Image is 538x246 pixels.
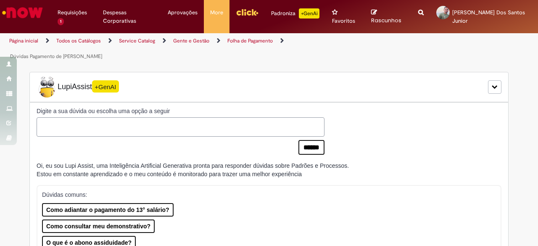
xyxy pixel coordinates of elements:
[371,9,405,24] a: Rascunhos
[332,17,355,25] span: Favoritos
[299,8,319,19] p: +GenAi
[236,6,258,19] img: click_logo_yellow_360x200.png
[37,77,119,98] span: LupiAssist
[103,8,155,25] span: Despesas Corporativas
[37,161,349,178] div: Oi, eu sou Lupi Assist, uma Inteligência Artificial Generativa pronta para responder dúvidas sobr...
[37,77,58,98] img: Lupi
[6,33,352,64] ul: Trilhas de página
[119,37,155,44] a: Service Catalog
[9,37,38,44] a: Página inicial
[1,4,44,21] img: ServiceNow
[58,8,87,17] span: Requisições
[42,203,174,217] button: Como adiantar o pagamento do 13° salário?
[29,72,509,102] div: LupiLupiAssist+GenAI
[173,37,209,44] a: Gente e Gestão
[92,80,119,93] span: +GenAI
[10,53,102,60] a: Dúvidas Pagamento de [PERSON_NAME]
[227,37,273,44] a: Folha de Pagamento
[452,9,525,24] span: [PERSON_NAME] Dos Santos Junior
[168,8,198,17] span: Aprovações
[210,8,223,17] span: More
[42,190,490,199] p: Dúvidas comuns:
[37,107,324,115] label: Digite a sua dúvida ou escolha uma opção a seguir
[42,220,155,233] button: Como consultar meu demonstrativo?
[58,18,64,25] span: 1
[371,16,401,24] span: Rascunhos
[271,8,319,19] div: Padroniza
[56,37,101,44] a: Todos os Catálogos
